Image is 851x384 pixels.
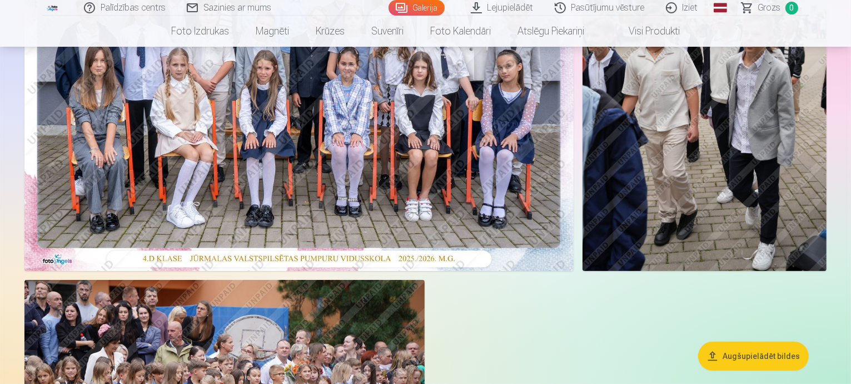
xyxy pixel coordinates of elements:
[598,16,693,47] a: Visi produkti
[47,4,59,11] img: /fa3
[302,16,358,47] a: Krūzes
[785,2,798,14] span: 0
[242,16,302,47] a: Magnēti
[758,1,781,14] span: Grozs
[358,16,417,47] a: Suvenīri
[158,16,242,47] a: Foto izdrukas
[504,16,598,47] a: Atslēgu piekariņi
[417,16,504,47] a: Foto kalendāri
[698,342,809,371] button: Augšupielādēt bildes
